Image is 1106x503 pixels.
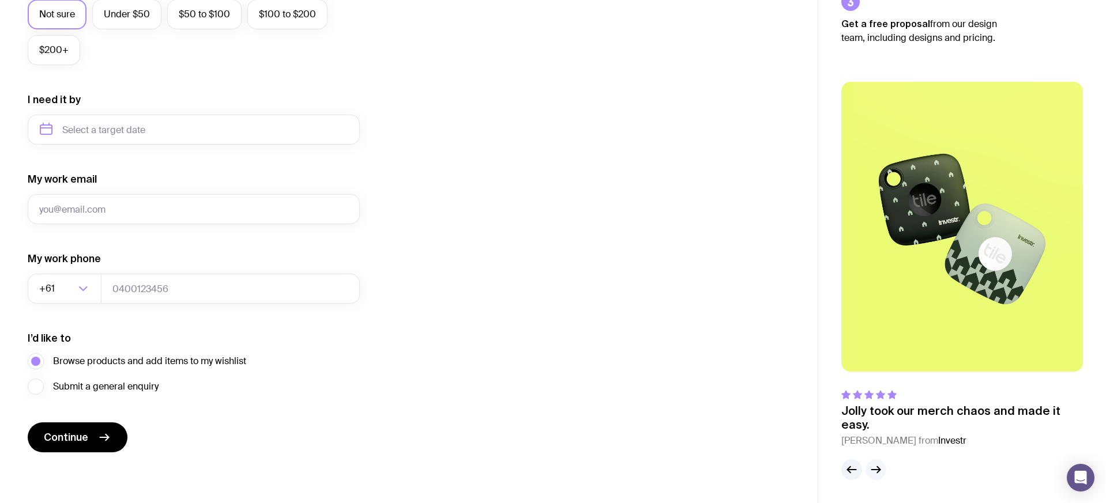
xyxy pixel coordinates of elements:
span: Browse products and add items to my wishlist [53,354,246,368]
strong: Get a free proposal [841,18,930,29]
div: Search for option [28,274,101,304]
div: Open Intercom Messenger [1067,464,1094,491]
button: Continue [28,422,127,452]
span: Submit a general enquiry [53,380,159,394]
input: you@email.com [28,194,360,224]
cite: [PERSON_NAME] from [841,434,1083,448]
span: Continue [44,430,88,444]
span: Investr [938,434,966,447]
label: My work phone [28,252,101,266]
p: Jolly took our merch chaos and made it easy. [841,404,1083,432]
input: Select a target date [28,115,360,145]
label: I need it by [28,93,81,107]
label: $200+ [28,35,80,65]
p: from our design team, including designs and pricing. [841,17,1014,45]
span: +61 [39,274,57,304]
input: 0400123456 [101,274,360,304]
input: Search for option [57,274,75,304]
label: My work email [28,172,97,186]
label: I’d like to [28,331,71,345]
